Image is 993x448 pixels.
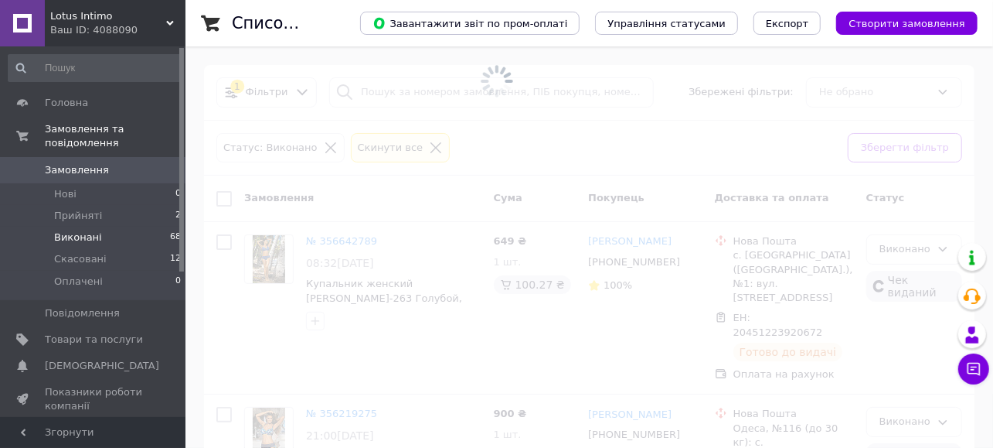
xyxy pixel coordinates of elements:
[766,18,809,29] span: Експорт
[848,18,965,29] span: Створити замовлення
[8,54,182,82] input: Пошук
[175,187,181,201] span: 0
[753,12,821,35] button: Експорт
[595,12,738,35] button: Управління статусами
[54,209,102,223] span: Прийняті
[170,231,181,245] span: 68
[45,359,159,373] span: [DEMOGRAPHIC_DATA]
[170,252,181,266] span: 12
[54,187,77,201] span: Нові
[45,306,120,320] span: Повідомлення
[821,17,978,29] a: Створити замовлення
[175,209,181,223] span: 2
[372,16,567,30] span: Завантажити звіт по пром-оплаті
[360,12,580,35] button: Завантажити звіт по пром-оплаті
[45,122,185,150] span: Замовлення та повідомлення
[54,275,103,289] span: Оплачені
[836,12,978,35] button: Створити замовлення
[45,385,143,413] span: Показники роботи компанії
[45,96,88,110] span: Головна
[45,163,109,177] span: Замовлення
[232,14,389,32] h1: Список замовлень
[50,23,185,37] div: Ваш ID: 4088090
[54,252,107,266] span: Скасовані
[175,275,181,289] span: 0
[607,18,726,29] span: Управління статусами
[958,354,989,385] button: Чат з покупцем
[54,231,102,245] span: Виконані
[45,333,143,347] span: Товари та послуги
[50,9,166,23] span: Lotus Intimo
